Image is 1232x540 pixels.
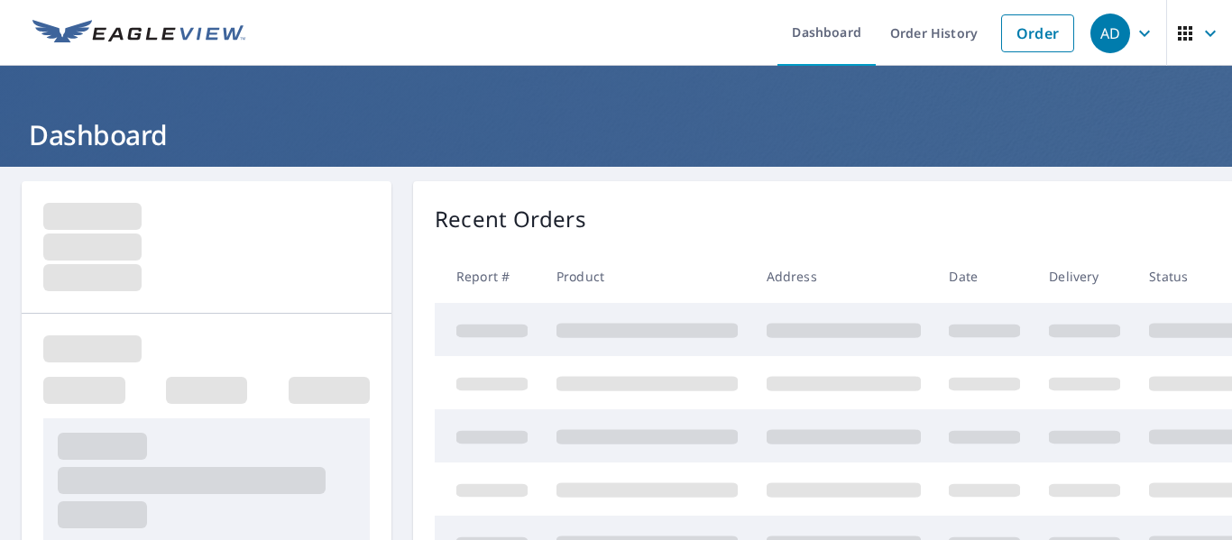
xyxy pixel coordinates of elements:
[1001,14,1074,52] a: Order
[435,203,586,235] p: Recent Orders
[1090,14,1130,53] div: AD
[934,250,1034,303] th: Date
[542,250,752,303] th: Product
[22,116,1210,153] h1: Dashboard
[752,250,935,303] th: Address
[32,20,245,47] img: EV Logo
[1034,250,1135,303] th: Delivery
[435,250,542,303] th: Report #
